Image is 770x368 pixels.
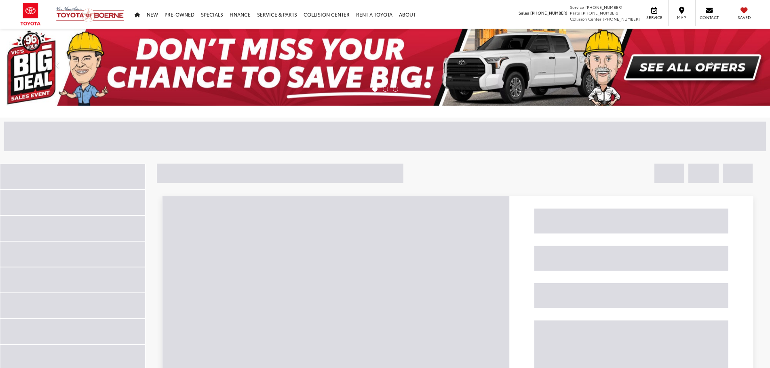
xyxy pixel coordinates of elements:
[735,15,753,20] span: Saved
[570,4,584,10] span: Service
[581,10,618,16] span: [PHONE_NUMBER]
[603,16,640,22] span: [PHONE_NUMBER]
[570,16,601,22] span: Collision Center
[56,6,124,23] img: Vic Vaughan Toyota of Boerne
[530,10,567,16] span: [PHONE_NUMBER]
[700,15,719,20] span: Contact
[673,15,690,20] span: Map
[585,4,622,10] span: [PHONE_NUMBER]
[645,15,663,20] span: Service
[570,10,580,16] span: Parts
[519,10,529,16] span: Sales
